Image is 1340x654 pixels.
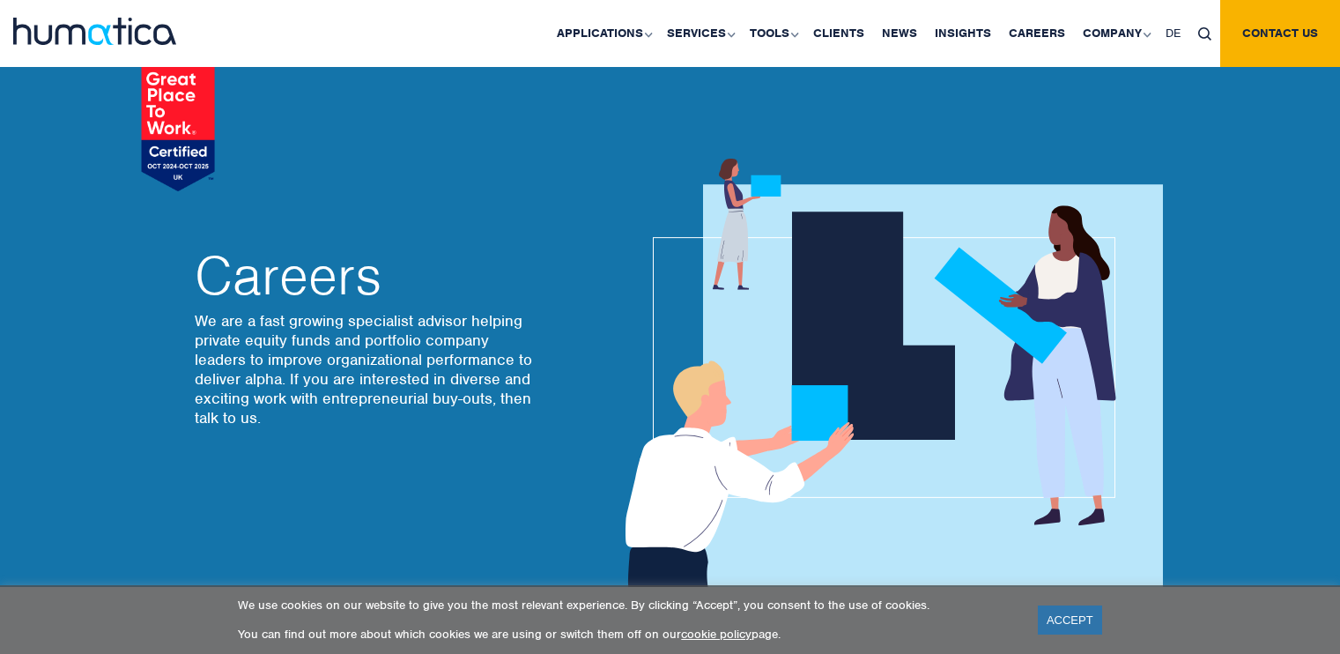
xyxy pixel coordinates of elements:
[195,311,538,427] p: We are a fast growing specialist advisor helping private equity funds and portfolio company leade...
[681,627,751,642] a: cookie policy
[13,18,176,45] img: logo
[195,249,538,302] h2: Careers
[1038,606,1102,635] a: ACCEPT
[238,598,1016,613] p: We use cookies on our website to give you the most relevant experience. By clicking “Accept”, you...
[609,159,1163,587] img: about_banner1
[238,627,1016,642] p: You can find out more about which cookies we are using or switch them off on our page.
[1166,26,1181,41] span: DE
[1198,27,1211,41] img: search_icon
